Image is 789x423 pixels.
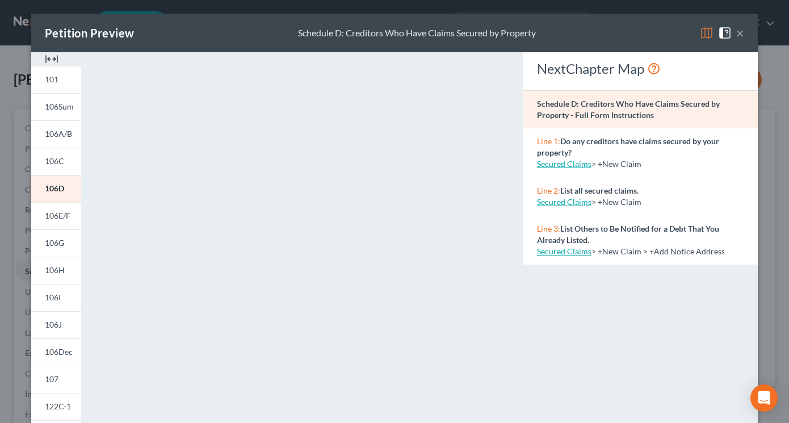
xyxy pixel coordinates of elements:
a: 106D [31,175,81,202]
span: Line 2: [537,186,560,195]
span: > +New Claim [591,197,641,207]
a: 106A/B [31,120,81,148]
a: 106C [31,148,81,175]
span: > +New Claim [591,159,641,169]
strong: Do any creditors have claims secured by your property? [537,136,719,157]
span: 106H [45,265,65,275]
span: Line 1: [537,136,560,146]
span: 106Dec [45,347,73,357]
a: 122C-1 [31,393,81,420]
div: NextChapter Map [537,60,744,78]
span: 101 [45,74,58,84]
a: 107 [31,366,81,393]
div: Petition Preview [45,25,134,41]
span: 106D [45,183,64,193]
span: 106I [45,292,61,302]
span: Line 3: [537,224,560,233]
a: Secured Claims [537,246,591,256]
span: 106Sum [45,102,74,111]
span: 106C [45,156,64,166]
a: Secured Claims [537,159,591,169]
img: expand-e0f6d898513216a626fdd78e52531dac95497ffd26381d4c15ee2fc46db09dca.svg [45,52,58,66]
strong: List all secured claims. [560,186,639,195]
strong: Schedule D: Creditors Who Have Claims Secured by Property - Full Form Instructions [537,99,720,120]
a: 106Sum [31,93,81,120]
img: help-close-5ba153eb36485ed6c1ea00a893f15db1cb9b99d6cae46e1a8edb6c62d00a1a76.svg [718,26,732,40]
a: 106Dec [31,338,81,366]
strong: List Others to Be Notified for a Debt That You Already Listed. [537,224,719,245]
a: 106E/F [31,202,81,229]
span: 106J [45,320,62,329]
span: 106E/F [45,211,70,220]
div: Schedule D: Creditors Who Have Claims Secured by Property [298,27,536,40]
a: 106I [31,284,81,311]
button: × [736,26,744,40]
a: 106G [31,229,81,257]
a: 106H [31,257,81,284]
div: Open Intercom Messenger [750,384,778,412]
span: 106A/B [45,129,72,139]
span: 107 [45,374,58,384]
span: 122C-1 [45,401,71,411]
a: 101 [31,66,81,93]
a: 106J [31,311,81,338]
a: Secured Claims [537,197,591,207]
img: map-eea8200ae884c6f1103ae1953ef3d486a96c86aabb227e865a55264e3737af1f.svg [700,26,714,40]
span: > +New Claim > +Add Notice Address [591,246,725,256]
span: 106G [45,238,64,248]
